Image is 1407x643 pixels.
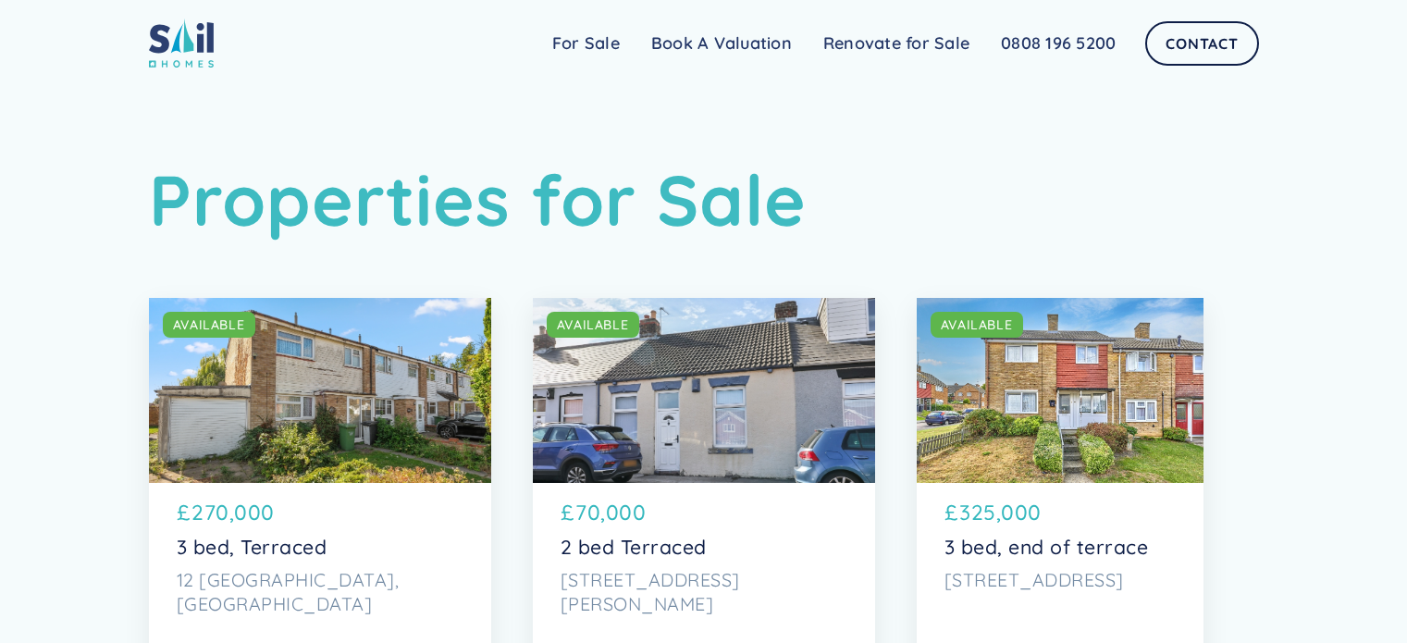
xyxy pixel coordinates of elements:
a: 0808 196 5200 [985,25,1131,62]
p: 12 [GEOGRAPHIC_DATA], [GEOGRAPHIC_DATA] [177,568,463,615]
div: AVAILABLE [173,315,245,334]
p: 325,000 [959,497,1042,528]
div: AVAILABLE [941,315,1013,334]
p: £ [561,497,574,528]
p: 3 bed, end of terrace [944,536,1176,560]
p: 270,000 [191,497,275,528]
img: sail home logo colored [149,19,214,68]
p: 3 bed, Terraced [177,536,463,560]
h1: Properties for Sale [149,157,1259,241]
div: AVAILABLE [557,315,629,334]
p: 70,000 [575,497,646,528]
a: Contact [1145,21,1258,66]
a: Book A Valuation [636,25,808,62]
p: 2 bed Terraced [561,536,847,560]
a: Renovate for Sale [808,25,985,62]
p: £ [944,497,958,528]
p: [STREET_ADDRESS] [944,568,1176,592]
a: For Sale [537,25,636,62]
p: [STREET_ADDRESS][PERSON_NAME] [561,568,847,615]
p: £ [177,497,191,528]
